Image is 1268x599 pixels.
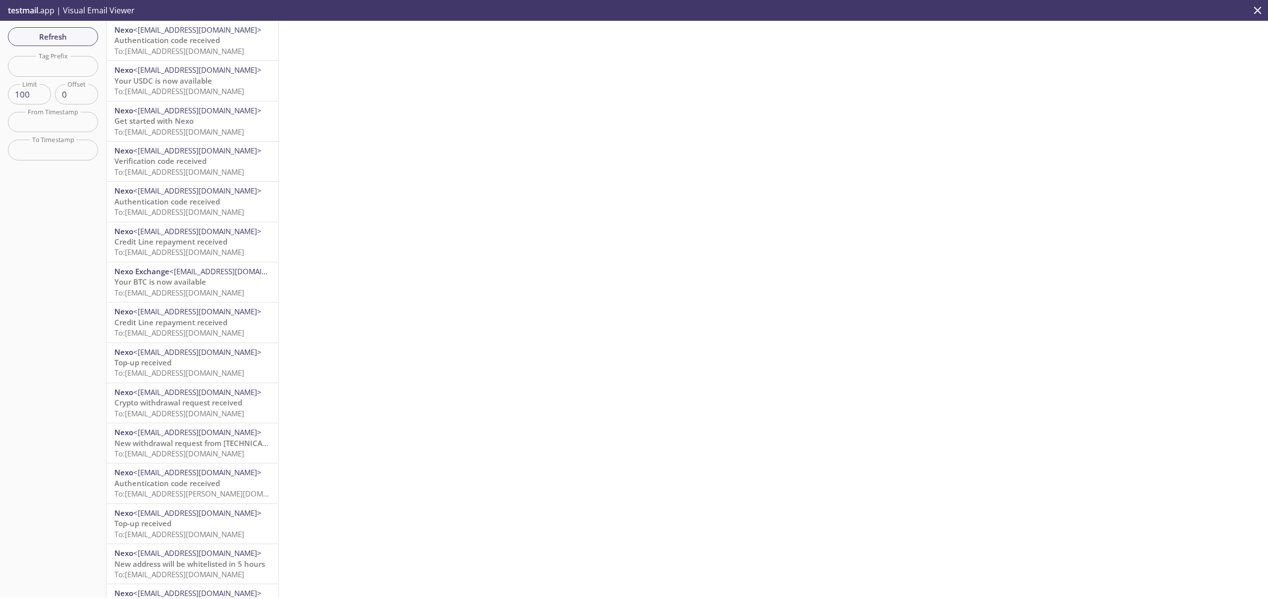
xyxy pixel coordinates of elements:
div: Nexo<[EMAIL_ADDRESS][DOMAIN_NAME]>Top-up receivedTo:[EMAIL_ADDRESS][DOMAIN_NAME] [106,504,278,544]
span: testmail [8,5,38,16]
span: Nexo [114,65,133,75]
span: Nexo [114,186,133,196]
span: To: [EMAIL_ADDRESS][PERSON_NAME][DOMAIN_NAME] [114,489,301,499]
div: Nexo<[EMAIL_ADDRESS][DOMAIN_NAME]>Get started with NexoTo:[EMAIL_ADDRESS][DOMAIN_NAME] [106,101,278,141]
span: <[EMAIL_ADDRESS][DOMAIN_NAME]> [133,105,262,115]
span: <[EMAIL_ADDRESS][DOMAIN_NAME]> [133,306,262,316]
span: To: [EMAIL_ADDRESS][DOMAIN_NAME] [114,167,244,177]
div: Nexo<[EMAIL_ADDRESS][DOMAIN_NAME]>Authentication code receivedTo:[EMAIL_ADDRESS][PERSON_NAME][DOM... [106,463,278,503]
span: Nexo [114,427,133,437]
span: Top-up received [114,357,171,367]
span: Nexo [114,467,133,477]
span: To: [EMAIL_ADDRESS][DOMAIN_NAME] [114,86,244,96]
span: Top-up received [114,518,171,528]
span: Nexo [114,226,133,236]
div: Nexo<[EMAIL_ADDRESS][DOMAIN_NAME]>New address will be whitelisted in 5 hoursTo:[EMAIL_ADDRESS][DO... [106,544,278,584]
button: Refresh [8,27,98,46]
span: <[EMAIL_ADDRESS][DOMAIN_NAME]> [133,427,262,437]
span: Refresh [16,30,90,43]
span: <[EMAIL_ADDRESS][DOMAIN_NAME]> [133,186,262,196]
span: <[EMAIL_ADDRESS][DOMAIN_NAME]> [133,588,262,598]
span: To: [EMAIL_ADDRESS][DOMAIN_NAME] [114,46,244,56]
div: Nexo<[EMAIL_ADDRESS][DOMAIN_NAME]>Top-up receivedTo:[EMAIL_ADDRESS][DOMAIN_NAME] [106,343,278,383]
span: Nexo [114,588,133,598]
div: Nexo<[EMAIL_ADDRESS][DOMAIN_NAME]>Verification code receivedTo:[EMAIL_ADDRESS][DOMAIN_NAME] [106,142,278,181]
span: Nexo [114,25,133,35]
span: Nexo Exchange [114,266,169,276]
span: Nexo [114,306,133,316]
span: <[EMAIL_ADDRESS][DOMAIN_NAME]> [133,548,262,558]
span: Crypto withdrawal request received [114,398,242,407]
span: New withdrawal request from [TECHNICAL_ID] - [DATE] 13:10:11 (CET) [114,438,362,448]
span: Nexo [114,508,133,518]
div: Nexo<[EMAIL_ADDRESS][DOMAIN_NAME]>Your USDC is now availableTo:[EMAIL_ADDRESS][DOMAIN_NAME] [106,61,278,100]
span: New address will be whitelisted in 5 hours [114,559,265,569]
span: Authentication code received [114,197,220,206]
span: Get started with Nexo [114,116,194,126]
span: <[EMAIL_ADDRESS][DOMAIN_NAME]> [133,347,262,357]
div: Nexo Exchange<[EMAIL_ADDRESS][DOMAIN_NAME]>Your BTC is now availableTo:[EMAIL_ADDRESS][DOMAIN_NAME] [106,262,278,302]
span: Authentication code received [114,478,220,488]
div: Nexo<[EMAIL_ADDRESS][DOMAIN_NAME]>Credit Line repayment receivedTo:[EMAIL_ADDRESS][DOMAIN_NAME] [106,302,278,342]
span: To: [EMAIL_ADDRESS][DOMAIN_NAME] [114,247,244,257]
div: Nexo<[EMAIL_ADDRESS][DOMAIN_NAME]>Credit Line repayment receivedTo:[EMAIL_ADDRESS][DOMAIN_NAME] [106,222,278,262]
span: Your BTC is now available [114,277,206,287]
span: Authentication code received [114,35,220,45]
span: To: [EMAIL_ADDRESS][DOMAIN_NAME] [114,288,244,298]
span: <[EMAIL_ADDRESS][DOMAIN_NAME]> [133,387,262,397]
span: Nexo [114,387,133,397]
span: <[EMAIL_ADDRESS][DOMAIN_NAME]> [133,65,262,75]
span: To: [EMAIL_ADDRESS][DOMAIN_NAME] [114,328,244,338]
span: To: [EMAIL_ADDRESS][DOMAIN_NAME] [114,449,244,458]
span: <[EMAIL_ADDRESS][DOMAIN_NAME]> [133,25,262,35]
span: <[EMAIL_ADDRESS][DOMAIN_NAME]> [133,467,262,477]
span: To: [EMAIL_ADDRESS][DOMAIN_NAME] [114,529,244,539]
span: To: [EMAIL_ADDRESS][DOMAIN_NAME] [114,368,244,378]
span: To: [EMAIL_ADDRESS][DOMAIN_NAME] [114,207,244,217]
span: Your USDC is now available [114,76,212,86]
div: Nexo<[EMAIL_ADDRESS][DOMAIN_NAME]>New withdrawal request from [TECHNICAL_ID] - [DATE] 13:10:11 (C... [106,423,278,463]
div: Nexo<[EMAIL_ADDRESS][DOMAIN_NAME]>Crypto withdrawal request receivedTo:[EMAIL_ADDRESS][DOMAIN_NAME] [106,383,278,423]
span: <[EMAIL_ADDRESS][DOMAIN_NAME]> [133,226,262,236]
div: Nexo<[EMAIL_ADDRESS][DOMAIN_NAME]>Authentication code receivedTo:[EMAIL_ADDRESS][DOMAIN_NAME] [106,21,278,60]
span: Verification code received [114,156,207,166]
span: To: [EMAIL_ADDRESS][DOMAIN_NAME] [114,408,244,418]
span: Credit Line repayment received [114,317,227,327]
span: <[EMAIL_ADDRESS][DOMAIN_NAME]> [133,508,262,518]
span: Nexo [114,347,133,357]
span: Nexo [114,105,133,115]
span: <[EMAIL_ADDRESS][DOMAIN_NAME]> [133,146,262,155]
span: <[EMAIL_ADDRESS][DOMAIN_NAME]> [169,266,298,276]
div: Nexo<[EMAIL_ADDRESS][DOMAIN_NAME]>Authentication code receivedTo:[EMAIL_ADDRESS][DOMAIN_NAME] [106,182,278,221]
span: To: [EMAIL_ADDRESS][DOMAIN_NAME] [114,127,244,137]
span: To: [EMAIL_ADDRESS][DOMAIN_NAME] [114,569,244,579]
span: Credit Line repayment received [114,237,227,247]
span: Nexo [114,146,133,155]
span: Nexo [114,548,133,558]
